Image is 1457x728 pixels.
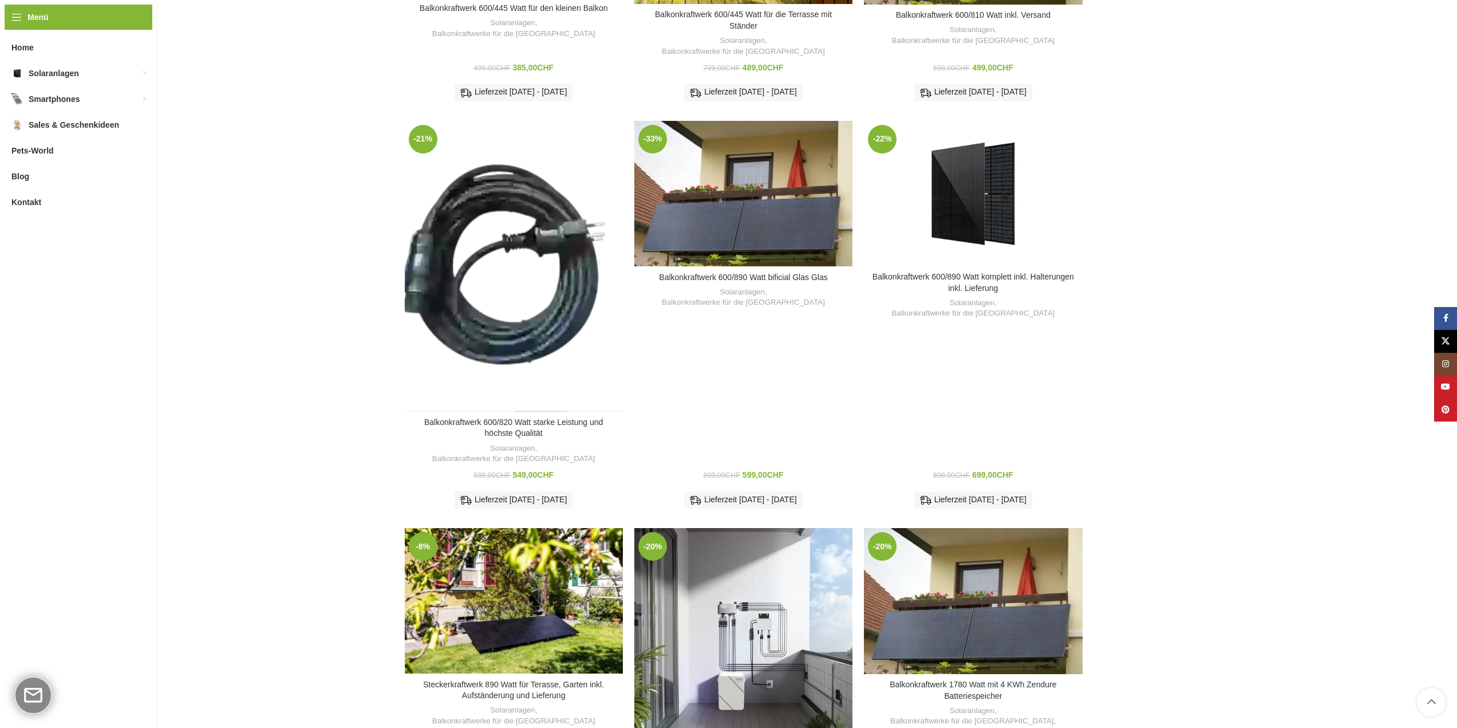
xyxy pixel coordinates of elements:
bdi: 899,00 [704,471,740,479]
span: -20% [638,532,667,561]
a: Balkonkraftwerke für die [GEOGRAPHIC_DATA] [662,297,825,308]
span: CHF [725,471,740,479]
a: Balkonkraftwerk 1780 Watt mit 4 KWh Zendure Batteriespeicher [864,528,1082,674]
bdi: 599,00 [743,470,784,479]
span: -8% [409,532,437,561]
a: Steckerkraftwerk 890 Watt für Terasse, Garten inkl. Aufständerung und Lieferung [423,680,604,701]
a: Balkonkraftwerk 600/445 Watt für die Terrasse mit Ständer [655,10,832,30]
a: Balkonkraftwerke für die [GEOGRAPHIC_DATA] [662,46,825,57]
a: Balkonkraftwerk 600/445 Watt für den kleinen Balkon [420,3,608,13]
bdi: 599,00 [933,64,970,72]
bdi: 499,00 [473,64,510,72]
span: -20% [868,532,897,561]
div: Lieferzeit [DATE] - [DATE] [914,491,1032,509]
a: Scroll to top button [1417,688,1446,717]
a: Balkonkraftwerk 600/810 Watt inkl. Versand [896,10,1051,19]
span: Smartphones [29,89,80,109]
a: Balkonkraftwerke für die [GEOGRAPHIC_DATA] [891,716,1054,727]
a: Solaranlagen [490,443,535,454]
bdi: 699,00 [972,470,1013,479]
a: Balkonkraftwerk 600/890 Watt bificial Glas Glas [634,121,852,267]
a: Balkonkraftwerke für die [GEOGRAPHIC_DATA] [891,36,1055,46]
span: Pets-World [11,140,54,161]
span: Sales & Geschenkideen [29,115,119,135]
span: Kontakt [11,192,41,213]
a: Balkonkraftwerk 600/890 Watt komplett inkl. Halterungen inkl. Lieferung [864,121,1082,266]
a: Facebook Social Link [1434,307,1457,330]
img: Solaranlagen [11,68,23,79]
a: Balkonkraftwerke für die [GEOGRAPHIC_DATA] [432,454,595,465]
a: Balkonkraftwerk 600/890 Watt bificial Glas Glas [659,273,827,282]
a: Solaranlagen [950,298,994,309]
bdi: 489,00 [743,63,784,72]
span: CHF [537,63,554,72]
span: CHF [767,470,784,479]
bdi: 549,00 [513,470,554,479]
a: YouTube Social Link [1434,376,1457,399]
span: Menü [27,11,49,23]
div: , [640,287,847,308]
span: -33% [638,125,667,154]
span: CHF [767,63,784,72]
img: Sales & Geschenkideen [11,119,23,131]
div: , [640,36,847,57]
div: , [410,705,617,726]
a: Balkonkraftwerk 600/820 Watt starke Leistung und höchste Qualität [424,418,603,438]
span: Blog [11,166,29,187]
span: -21% [409,125,437,154]
a: Pinterest Social Link [1434,399,1457,422]
span: CHF [496,471,511,479]
a: Solaranlagen [720,287,764,298]
img: Smartphones [11,93,23,105]
div: Lieferzeit [DATE] - [DATE] [455,84,572,101]
div: Lieferzeit [DATE] - [DATE] [684,84,802,101]
a: Solaranlagen [950,25,994,36]
span: CHF [955,471,970,479]
a: Balkonkraftwerke für die [GEOGRAPHIC_DATA] [432,29,595,40]
a: Balkonkraftwerk 600/890 Watt komplett inkl. Halterungen inkl. Lieferung [872,272,1074,293]
a: Balkonkraftwerke für die [GEOGRAPHIC_DATA] [891,308,1055,319]
a: Solaranlagen [490,705,535,716]
span: CHF [955,64,970,72]
span: Solaranlagen [29,63,79,84]
span: CHF [997,63,1013,72]
div: , [870,25,1076,46]
span: CHF [725,64,740,72]
span: CHF [997,470,1013,479]
span: CHF [496,64,511,72]
div: , [870,298,1076,319]
span: CHF [537,470,554,479]
bdi: 898,00 [933,471,970,479]
a: Solaranlagen [720,36,764,46]
a: Instagram Social Link [1434,353,1457,376]
a: Solaranlagen [490,18,535,29]
bdi: 385,00 [513,63,554,72]
a: Balkonkraftwerk 600/820 Watt starke Leistung und höchste Qualität [405,121,623,412]
bdi: 799,00 [704,64,740,72]
span: Home [11,37,34,58]
a: Balkonkraftwerk 1780 Watt mit 4 KWh Zendure Batteriespeicher [890,680,1056,701]
span: -22% [868,125,897,154]
a: Solaranlagen [950,706,994,717]
div: , [410,443,617,465]
div: Lieferzeit [DATE] - [DATE] [914,84,1032,101]
div: Lieferzeit [DATE] - [DATE] [455,491,572,509]
div: Lieferzeit [DATE] - [DATE] [684,491,802,509]
bdi: 699,00 [473,471,510,479]
a: X Social Link [1434,330,1457,353]
bdi: 499,00 [972,63,1013,72]
a: Balkonkraftwerke für die [GEOGRAPHIC_DATA] [432,716,595,727]
div: , [410,18,617,39]
a: Steckerkraftwerk 890 Watt für Terasse, Garten inkl. Aufständerung und Lieferung [405,528,623,674]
